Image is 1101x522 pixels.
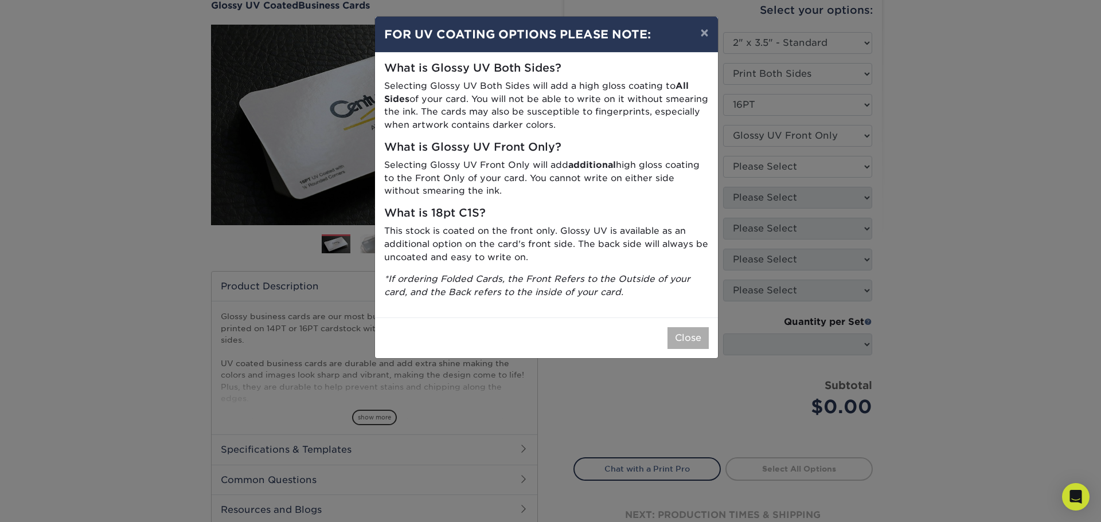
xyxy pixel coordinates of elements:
p: This stock is coated on the front only. Glossy UV is available as an additional option on the car... [384,225,709,264]
i: *If ordering Folded Cards, the Front Refers to the Outside of your card, and the Back refers to t... [384,273,690,297]
button: Close [667,327,709,349]
button: × [691,17,717,49]
p: Selecting Glossy UV Front Only will add high gloss coating to the Front Only of your card. You ca... [384,159,709,198]
h5: What is 18pt C1S? [384,207,709,220]
strong: additional [568,159,616,170]
h4: FOR UV COATING OPTIONS PLEASE NOTE: [384,26,709,43]
div: Open Intercom Messenger [1062,483,1090,511]
p: Selecting Glossy UV Both Sides will add a high gloss coating to of your card. You will not be abl... [384,80,709,132]
strong: All Sides [384,80,689,104]
h5: What is Glossy UV Both Sides? [384,62,709,75]
h5: What is Glossy UV Front Only? [384,141,709,154]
